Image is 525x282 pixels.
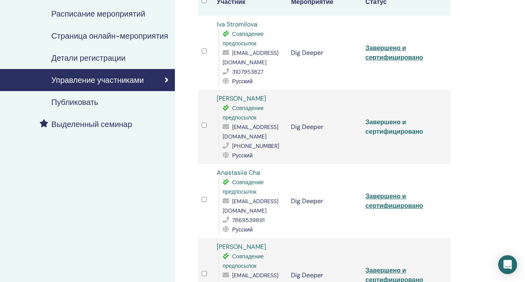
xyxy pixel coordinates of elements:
a: Завершено и сертифицировано [366,44,423,62]
span: Совпадение предпосылок [223,105,264,121]
td: Dig Deeper [287,90,361,164]
td: Dig Deeper [287,164,361,238]
a: [PERSON_NAME] [217,94,266,103]
span: Совпадение предпосылок [223,253,264,269]
h4: Расписание мероприятий [51,9,145,19]
span: Русский [232,226,253,233]
span: Русский [232,78,253,85]
span: 7869539891 [232,217,264,224]
h4: Выделенный семинар [51,120,132,129]
h4: Страница онлайн-мероприятия [51,31,168,41]
a: [PERSON_NAME] [217,243,266,251]
div: Open Intercom Messenger [498,255,517,274]
span: [EMAIL_ADDRESS][DOMAIN_NAME] [223,49,278,66]
a: Anastasiia Cha [217,168,260,177]
a: Завершено и сертифицировано [366,118,423,136]
h4: Детали регистрации [51,53,126,63]
span: 3107953827 [232,68,263,75]
h4: Управление участниками [51,75,144,85]
span: Совпадение предпосылок [223,30,264,47]
h4: Публиковать [51,97,98,107]
span: Русский [232,152,253,159]
span: [EMAIL_ADDRESS][DOMAIN_NAME] [223,198,278,214]
span: [EMAIL_ADDRESS][DOMAIN_NAME] [223,123,278,140]
span: [PHONE_NUMBER] [232,142,279,149]
a: Iva Stromilova [217,20,257,28]
span: Совпадение предпосылок [223,179,264,195]
a: Завершено и сертифицировано [366,192,423,210]
td: Dig Deeper [287,16,361,90]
